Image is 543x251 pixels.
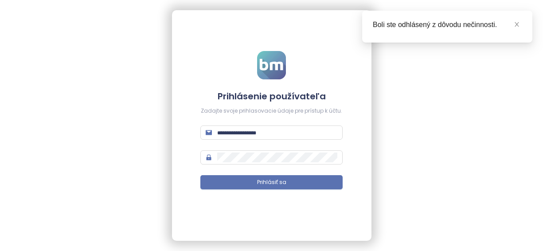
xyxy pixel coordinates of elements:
[206,129,212,136] span: mail
[200,175,343,189] button: Prihlásiť sa
[373,20,522,30] div: Boli ste odhlásený z dôvodu nečinnosti.
[200,107,343,115] div: Zadajte svoje prihlasovacie údaje pre prístup k účtu.
[257,51,286,79] img: logo
[200,90,343,102] h4: Prihlásenie používateľa
[514,21,520,27] span: close
[257,178,286,187] span: Prihlásiť sa
[206,154,212,161] span: lock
